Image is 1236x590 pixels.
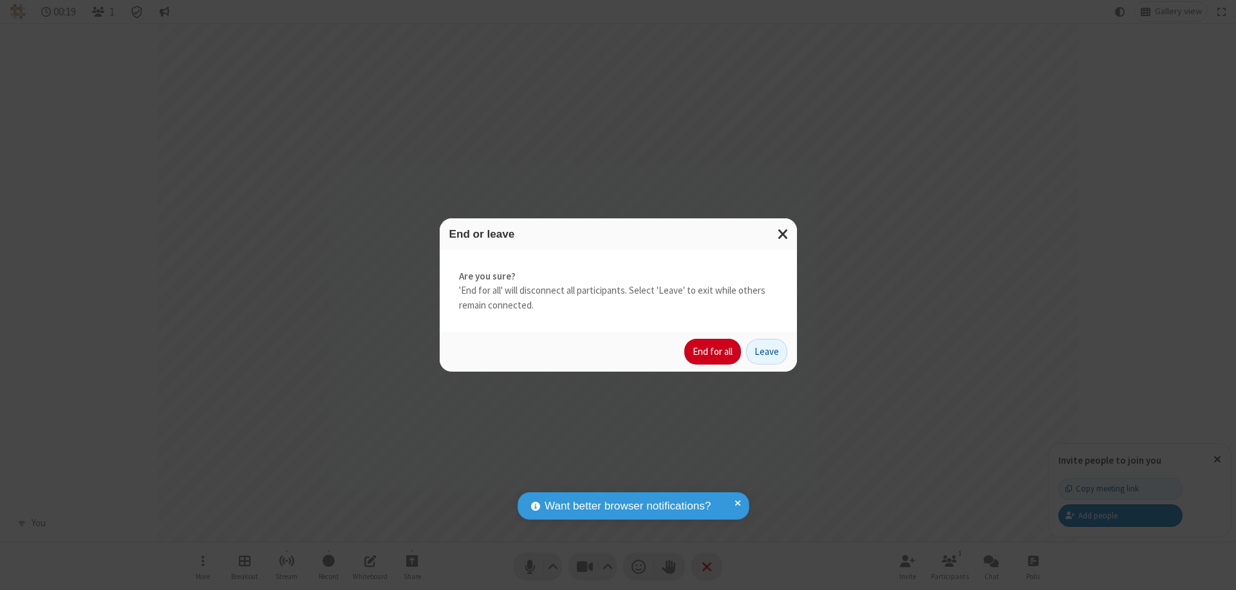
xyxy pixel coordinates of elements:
span: Want better browser notifications? [545,498,711,515]
h3: End or leave [449,228,787,240]
strong: Are you sure? [459,269,778,284]
button: Close modal [770,218,797,250]
div: 'End for all' will disconnect all participants. Select 'Leave' to exit while others remain connec... [440,250,797,332]
button: Leave [746,339,787,365]
button: End for all [684,339,741,365]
